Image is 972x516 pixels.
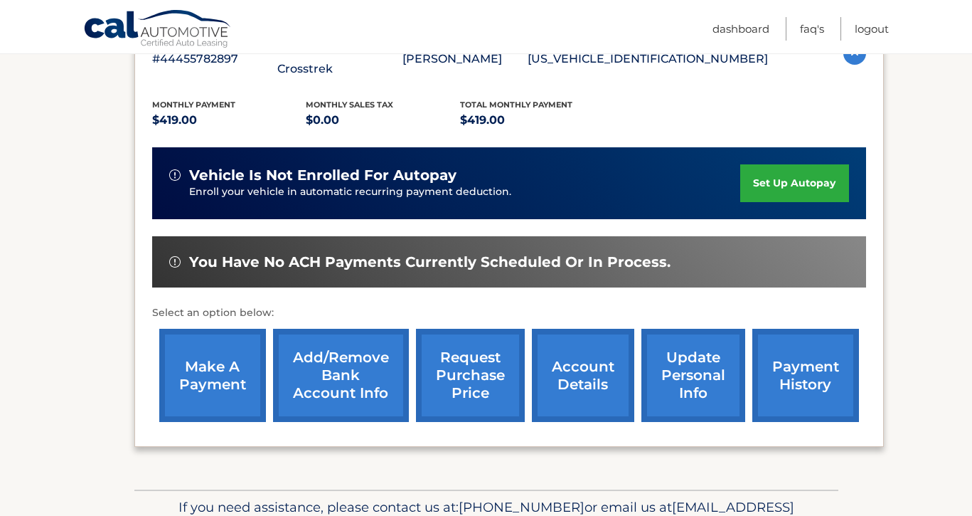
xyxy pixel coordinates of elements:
a: Dashboard [712,17,769,41]
a: Add/Remove bank account info [273,329,409,422]
p: [US_VEHICLE_IDENTIFICATION_NUMBER] [528,49,768,69]
p: #44455782897 [152,49,277,69]
p: Select an option below: [152,305,866,322]
span: Total Monthly Payment [460,100,572,110]
a: account details [532,329,634,422]
span: Monthly sales Tax [306,100,393,110]
p: 2024 Subaru Crosstrek [277,39,402,79]
p: $419.00 [152,110,306,130]
a: FAQ's [800,17,824,41]
a: update personal info [641,329,745,422]
a: request purchase price [416,329,525,422]
span: You have no ACH payments currently scheduled or in process. [189,253,671,271]
span: vehicle is not enrolled for autopay [189,167,456,184]
p: $0.00 [306,110,460,130]
a: make a payment [159,329,266,422]
a: Cal Automotive [83,9,233,51]
p: Enroll your vehicle in automatic recurring payment deduction. [189,184,741,200]
img: alert-white.svg [169,256,181,268]
a: set up autopay [740,164,848,202]
p: [PERSON_NAME] [402,49,528,69]
span: [PHONE_NUMBER] [459,499,584,515]
p: $419.00 [460,110,614,130]
img: alert-white.svg [169,169,181,181]
a: Logout [855,17,889,41]
span: Monthly Payment [152,100,235,110]
a: payment history [752,329,859,422]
